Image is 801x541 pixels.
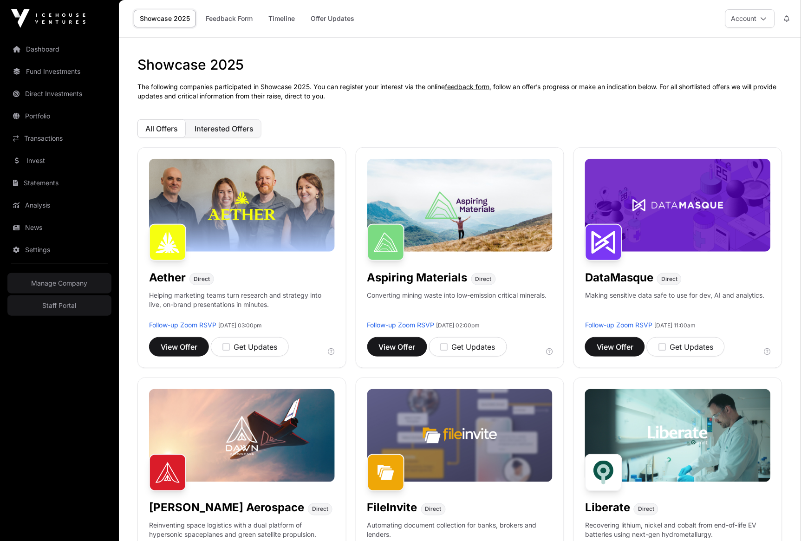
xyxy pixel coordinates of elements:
[137,56,782,73] h1: Showcase 2025
[647,337,725,357] button: Get Updates
[149,270,186,285] h1: Aether
[585,389,771,482] img: Liberate-Banner.jpg
[585,224,622,261] img: DataMasque
[137,119,186,138] button: All Offers
[149,501,304,515] h1: [PERSON_NAME] Aerospace
[661,275,677,283] span: Direct
[149,337,209,357] button: View Offer
[195,124,254,133] span: Interested Offers
[367,291,547,320] p: Converting mining waste into low-emission critical minerals.
[7,150,111,171] a: Invest
[137,82,782,101] p: The following companies participated in Showcase 2025. You can register your interest via the onl...
[149,291,335,320] p: Helping marketing teams turn research and strategy into live, on-brand presentations in minutes.
[7,39,111,59] a: Dashboard
[445,83,490,91] a: feedback form
[149,159,335,252] img: Aether-Banner.jpg
[200,10,259,27] a: Feedback Form
[597,341,633,352] span: View Offer
[149,389,335,482] img: Dawn-Banner.jpg
[725,9,775,28] button: Account
[367,337,427,357] button: View Offer
[367,159,553,252] img: Aspiring-Banner.jpg
[475,275,492,283] span: Direct
[585,159,771,252] img: DataMasque-Banner.jpg
[585,321,652,329] a: Follow-up Zoom RSVP
[654,322,696,329] span: [DATE] 11:00am
[7,128,111,149] a: Transactions
[429,337,507,357] button: Get Updates
[638,506,654,513] span: Direct
[7,61,111,82] a: Fund Investments
[7,295,111,316] a: Staff Portal
[7,84,111,104] a: Direct Investments
[585,454,622,491] img: Liberate
[187,119,261,138] button: Interested Offers
[7,173,111,193] a: Statements
[7,273,111,293] a: Manage Company
[7,195,111,215] a: Analysis
[367,224,404,261] img: Aspiring Materials
[755,496,801,541] iframe: Chat Widget
[658,341,713,352] div: Get Updates
[367,454,404,491] img: FileInvite
[134,10,196,27] a: Showcase 2025
[585,501,630,515] h1: Liberate
[367,389,553,482] img: File-Invite-Banner.jpg
[367,321,435,329] a: Follow-up Zoom RSVP
[312,506,328,513] span: Direct
[7,217,111,238] a: News
[305,10,360,27] a: Offer Updates
[211,337,289,357] button: Get Updates
[149,454,186,491] img: Dawn Aerospace
[161,341,197,352] span: View Offer
[262,10,301,27] a: Timeline
[367,270,468,285] h1: Aspiring Materials
[218,322,262,329] span: [DATE] 03:00pm
[379,341,416,352] span: View Offer
[149,321,216,329] a: Follow-up Zoom RSVP
[7,240,111,260] a: Settings
[585,337,645,357] button: View Offer
[436,322,480,329] span: [DATE] 02:00pm
[585,270,653,285] h1: DataMasque
[7,106,111,126] a: Portfolio
[194,275,210,283] span: Direct
[441,341,495,352] div: Get Updates
[149,224,186,261] img: Aether
[222,341,277,352] div: Get Updates
[145,124,178,133] span: All Offers
[425,506,442,513] span: Direct
[585,291,765,320] p: Making sensitive data safe to use for dev, AI and analytics.
[367,501,417,515] h1: FileInvite
[11,9,85,28] img: Icehouse Ventures Logo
